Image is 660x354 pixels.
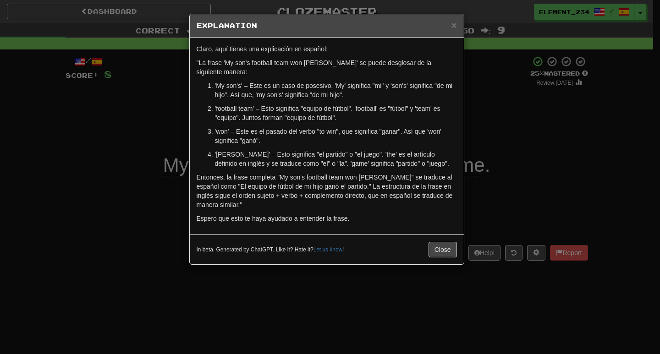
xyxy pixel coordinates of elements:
[313,246,342,253] a: Let us know
[215,127,457,145] p: 'won' – Este es el pasado del verbo "to win", que significa "ganar". Así que 'won' significa "ganó".
[197,58,457,76] p: "La frase 'My son's football team won [PERSON_NAME]' se puede desglosar de la siguiente manera:
[215,104,457,122] p: 'football team' – Esto significa "equipo de fútbol". 'football' es "fútbol" y 'team' es "equipo"....
[451,20,456,30] button: Close
[197,173,457,209] p: Entonces, la frase completa "My son's football team won [PERSON_NAME]" se traduce al español como...
[215,81,457,99] p: 'My son's' – Este es un caso de posesivo. 'My' significa "mi" y 'son's' significa "de mi hijo". A...
[451,20,456,30] span: ×
[429,242,457,257] button: Close
[215,150,457,168] p: '[PERSON_NAME]' – Esto significa "el partido" o "el juego". 'the' es el artículo definido en ingl...
[197,21,457,30] h5: Explanation
[197,214,457,223] p: Espero que esto te haya ayudado a entender la frase.
[197,44,457,54] p: Claro, aquí tienes una explicación en español:
[197,246,344,254] small: In beta. Generated by ChatGPT. Like it? Hate it? !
